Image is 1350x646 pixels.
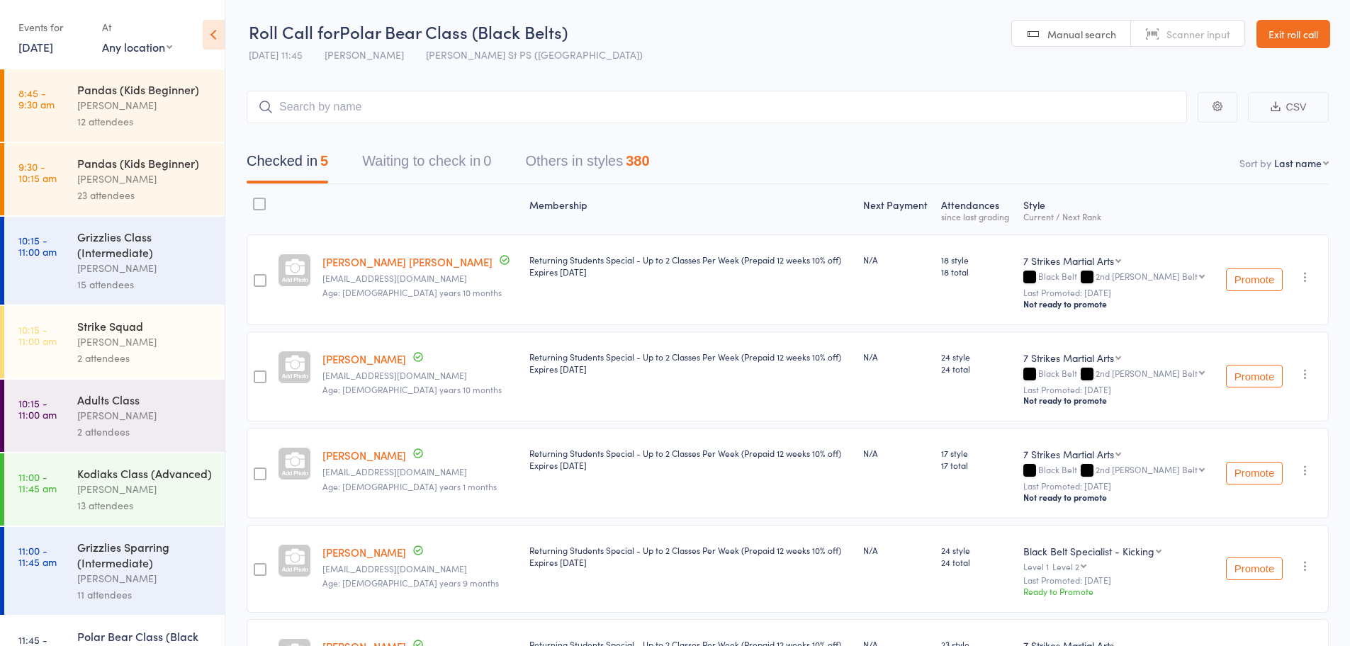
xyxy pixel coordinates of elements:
[1023,298,1211,310] div: Not ready to promote
[322,286,502,298] span: Age: [DEMOGRAPHIC_DATA] years 10 months
[322,273,517,283] small: Sallykerr@icloud.com
[1166,27,1230,41] span: Scanner input
[1023,447,1114,461] div: 7 Strikes Martial Arts
[1023,492,1211,503] div: Not ready to promote
[18,161,57,183] time: 9:30 - 10:15 am
[941,212,1012,221] div: since last grading
[1226,268,1283,291] button: Promote
[77,350,213,366] div: 2 attendees
[524,191,857,228] div: Membership
[1248,92,1329,123] button: CSV
[322,480,497,492] span: Age: [DEMOGRAPHIC_DATA] years 1 months
[529,266,852,278] div: Expires [DATE]
[77,481,213,497] div: [PERSON_NAME]
[626,153,649,169] div: 380
[322,448,406,463] a: [PERSON_NAME]
[1226,462,1283,484] button: Promote
[529,459,852,471] div: Expires [DATE]
[77,318,213,334] div: Strike Squad
[322,564,517,574] small: robinson_ant@hotmail.com
[1023,368,1211,380] div: Black Belt
[1274,156,1322,170] div: Last name
[322,351,406,366] a: [PERSON_NAME]
[857,191,936,228] div: Next Payment
[941,363,1012,375] span: 24 total
[863,544,930,556] div: N/A
[529,556,852,568] div: Expires [DATE]
[77,260,213,276] div: [PERSON_NAME]
[863,351,930,363] div: N/A
[1023,288,1211,297] small: Last Promoted: [DATE]
[18,397,57,420] time: 10:15 - 11:00 am
[77,187,213,203] div: 23 attendees
[339,20,568,43] span: Polar Bear Class (Black Belts)
[1018,191,1217,228] div: Style
[18,324,57,346] time: 10:15 - 11:00 am
[4,217,225,305] a: 10:15 -11:00 amGrizzlies Class (Intermediate)[PERSON_NAME]15 attendees
[77,229,213,260] div: Grizzlies Class (Intermediate)
[77,334,213,350] div: [PERSON_NAME]
[525,146,649,183] button: Others in styles380
[247,146,328,183] button: Checked in5
[322,370,517,380] small: meem@meem.org
[1023,481,1211,491] small: Last Promoted: [DATE]
[18,471,57,494] time: 11:00 - 11:45 am
[941,351,1012,363] span: 24 style
[4,143,225,215] a: 9:30 -10:15 amPandas (Kids Beginner)[PERSON_NAME]23 attendees
[1096,465,1198,474] div: 2nd [PERSON_NAME] Belt
[863,254,930,266] div: N/A
[529,544,852,568] div: Returning Students Special - Up to 2 Classes Per Week (Prepaid 12 weeks 10% off)
[1226,557,1283,580] button: Promote
[320,153,328,169] div: 5
[1096,368,1198,378] div: 2nd [PERSON_NAME] Belt
[1239,156,1271,170] label: Sort by
[529,363,852,375] div: Expires [DATE]
[941,254,1012,266] span: 18 style
[322,577,499,589] span: Age: [DEMOGRAPHIC_DATA] years 9 months
[1226,365,1283,387] button: Promote
[941,459,1012,471] span: 17 total
[77,424,213,440] div: 2 attendees
[1256,20,1330,48] a: Exit roll call
[1023,385,1211,395] small: Last Promoted: [DATE]
[18,87,55,110] time: 8:45 - 9:30 am
[322,254,493,269] a: [PERSON_NAME] [PERSON_NAME]
[1023,465,1211,477] div: Black Belt
[18,16,88,39] div: Events for
[322,545,406,560] a: [PERSON_NAME]
[18,545,57,567] time: 11:00 - 11:45 am
[77,570,213,586] div: [PERSON_NAME]
[77,407,213,424] div: [PERSON_NAME]
[77,276,213,293] div: 15 attendees
[1023,395,1211,406] div: Not ready to promote
[1023,212,1211,221] div: Current / Next Rank
[426,47,643,62] span: [PERSON_NAME] St PS ([GEOGRAPHIC_DATA])
[362,146,491,183] button: Waiting to check in0
[863,447,930,459] div: N/A
[529,447,852,471] div: Returning Students Special - Up to 2 Classes Per Week (Prepaid 12 weeks 10% off)
[247,91,1187,123] input: Search by name
[1023,544,1154,558] div: Black Belt Specialist - Kicking
[1023,562,1211,571] div: Level 1
[941,556,1012,568] span: 24 total
[1023,585,1211,597] div: Ready to Promote
[935,191,1018,228] div: Atten­dances
[1023,271,1211,283] div: Black Belt
[77,586,213,603] div: 11 attendees
[77,539,213,570] div: Grizzlies Sparring (Intermediate)
[1047,27,1116,41] span: Manual search
[77,81,213,97] div: Pandas (Kids Beginner)
[1052,562,1079,571] div: Level 2
[249,20,339,43] span: Roll Call for
[322,383,502,395] span: Age: [DEMOGRAPHIC_DATA] years 10 months
[1096,271,1198,280] div: 2nd [PERSON_NAME] Belt
[77,97,213,113] div: [PERSON_NAME]
[941,544,1012,556] span: 24 style
[4,527,225,615] a: 11:00 -11:45 amGrizzlies Sparring (Intermediate)[PERSON_NAME]11 attendees
[1023,351,1114,365] div: 7 Strikes Martial Arts
[4,453,225,526] a: 11:00 -11:45 amKodiaks Class (Advanced)[PERSON_NAME]13 attendees
[325,47,404,62] span: [PERSON_NAME]
[249,47,303,62] span: [DATE] 11:45
[102,39,172,55] div: Any location
[941,266,1012,278] span: 18 total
